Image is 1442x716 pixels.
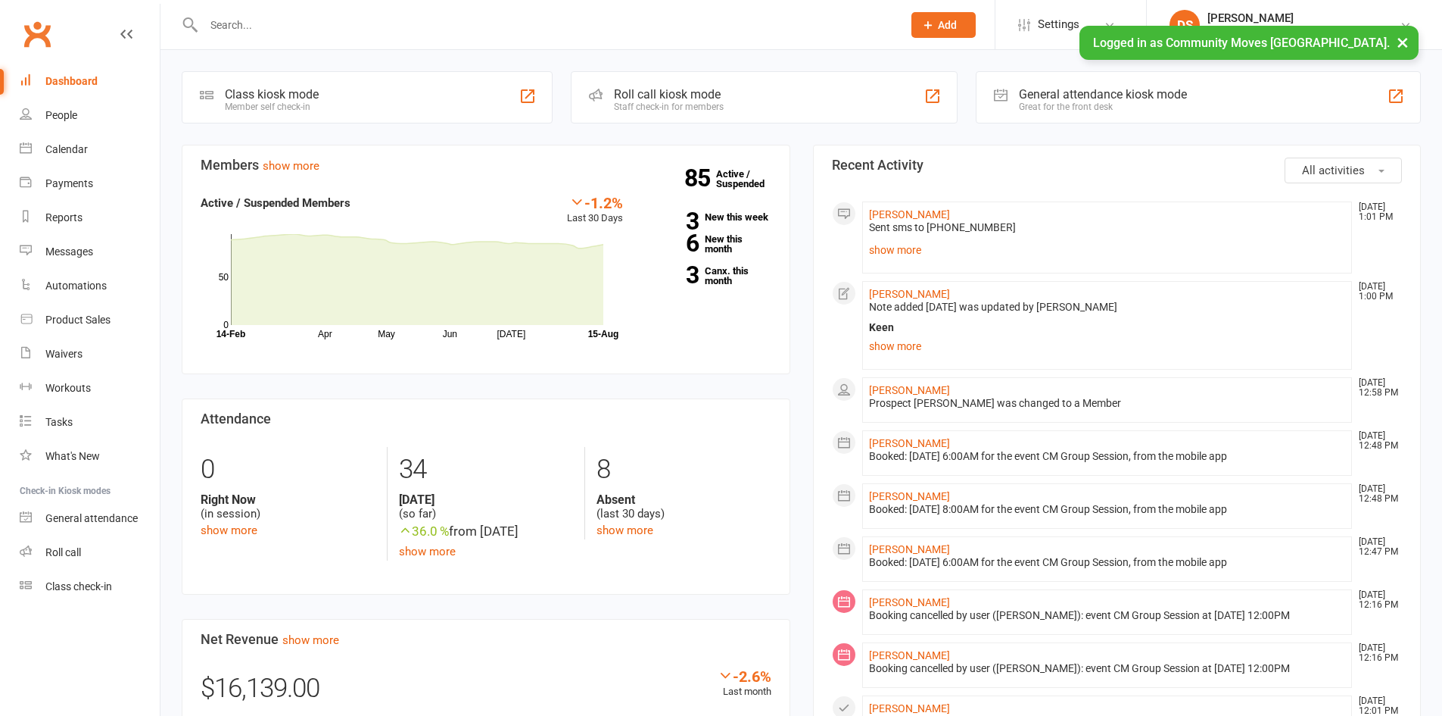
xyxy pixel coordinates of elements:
a: [PERSON_NAME] [869,702,950,714]
h3: Net Revenue [201,632,771,647]
a: Reports [20,201,160,235]
div: Payments [45,177,93,189]
div: -1.2% [567,194,623,211]
div: Tasks [45,416,73,428]
time: [DATE] 1:00 PM [1351,282,1401,302]
time: [DATE] 12:58 PM [1351,378,1401,398]
div: from [DATE] [399,521,573,542]
div: DS [1169,10,1200,40]
a: [PERSON_NAME] [869,596,950,608]
a: Messages [20,235,160,269]
button: Add [911,12,976,38]
h3: Members [201,158,771,173]
time: [DATE] 12:16 PM [1351,643,1401,663]
span: Settings [1038,8,1079,42]
span: All activities [1302,164,1365,177]
span: Sent sms to [PHONE_NUMBER] [869,221,1016,233]
div: Great for the front desk [1019,102,1187,112]
time: [DATE] 12:01 PM [1351,696,1401,716]
div: Class check-in [45,580,112,592]
div: Booking cancelled by user ([PERSON_NAME]): event CM Group Session at [DATE] 12:00PM [869,609,1346,622]
div: Keen [869,321,1346,334]
div: Dashboard [45,75,98,87]
div: What's New [45,450,100,462]
a: People [20,98,160,133]
div: Workouts [45,382,91,394]
div: General attendance [45,512,138,524]
a: Waivers [20,337,160,371]
a: Payments [20,167,160,201]
div: People [45,109,77,121]
div: Calendar [45,143,88,155]
div: Booking cancelled by user ([PERSON_NAME]): event CM Group Session at [DATE] 12:00PM [869,662,1346,675]
a: 85Active / Suspended [716,158,783,200]
a: [PERSON_NAME] [869,208,950,220]
strong: 6 [646,232,699,255]
a: [PERSON_NAME] [869,384,950,396]
div: (in session) [201,492,375,521]
a: show more [869,239,1346,261]
time: [DATE] 12:47 PM [1351,537,1401,557]
div: Roll call [45,546,81,558]
a: [PERSON_NAME] [869,543,950,555]
div: Booked: [DATE] 6:00AM for the event CM Group Session, from the mobile app [869,556,1346,569]
div: Product Sales [45,314,111,326]
a: [PERSON_NAME] [869,649,950,661]
a: Workouts [20,371,160,405]
strong: [DATE] [399,492,573,507]
a: 6New this month [646,234,771,254]
strong: 3 [646,210,699,233]
div: Booked: [DATE] 6:00AM for the event CM Group Session, from the mobile app [869,450,1346,463]
div: -2.6% [718,668,771,684]
strong: Absent [596,492,771,507]
a: What's New [20,439,160,474]
time: [DATE] 12:48 PM [1351,431,1401,451]
a: show more [596,524,653,537]
input: Search... [199,14,892,36]
span: 36.0 % [399,524,449,539]
button: All activities [1285,158,1402,183]
h3: Recent Activity [832,158,1403,173]
a: Roll call [20,536,160,570]
a: show more [263,159,319,173]
div: Class kiosk mode [225,87,319,102]
div: 34 [399,447,573,492]
a: [PERSON_NAME] [869,288,950,300]
div: Roll call kiosk mode [614,87,724,102]
div: Reports [45,211,83,224]
div: (last 30 days) [596,492,771,521]
button: × [1389,26,1416,58]
time: [DATE] 12:16 PM [1351,590,1401,610]
a: 3New this week [646,212,771,222]
div: [PERSON_NAME] [1207,11,1400,25]
div: Automations [45,280,107,292]
strong: 85 [684,167,716,189]
a: show more [399,545,456,558]
div: 8 [596,447,771,492]
div: Prospect [PERSON_NAME] was changed to a Member [869,397,1346,410]
div: Note added [DATE] was updated by [PERSON_NAME] [869,301,1346,314]
a: General attendance kiosk mode [20,502,160,536]
strong: 3 [646,264,699,286]
a: Class kiosk mode [20,570,160,604]
a: Tasks [20,405,160,439]
div: Staff check-in for members [614,102,724,112]
span: Logged in as Community Moves [GEOGRAPHIC_DATA]. [1093,36,1390,50]
div: Waivers [45,348,83,360]
div: Booked: [DATE] 8:00AM for the event CM Group Session, from the mobile app [869,503,1346,516]
a: [PERSON_NAME] [869,490,950,502]
a: Calendar [20,133,160,167]
strong: Active / Suspended Members [201,196,350,210]
div: 0 [201,447,375,492]
div: General attendance kiosk mode [1019,87,1187,102]
div: Last 30 Days [567,194,623,227]
a: show more [869,336,1346,357]
time: [DATE] 1:01 PM [1351,202,1401,222]
a: Product Sales [20,303,160,337]
div: Messages [45,245,93,258]
div: Member self check-in [225,102,319,112]
div: (so far) [399,492,573,521]
a: show more [201,524,257,537]
a: 3Canx. this month [646,266,771,286]
time: [DATE] 12:48 PM [1351,484,1401,504]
